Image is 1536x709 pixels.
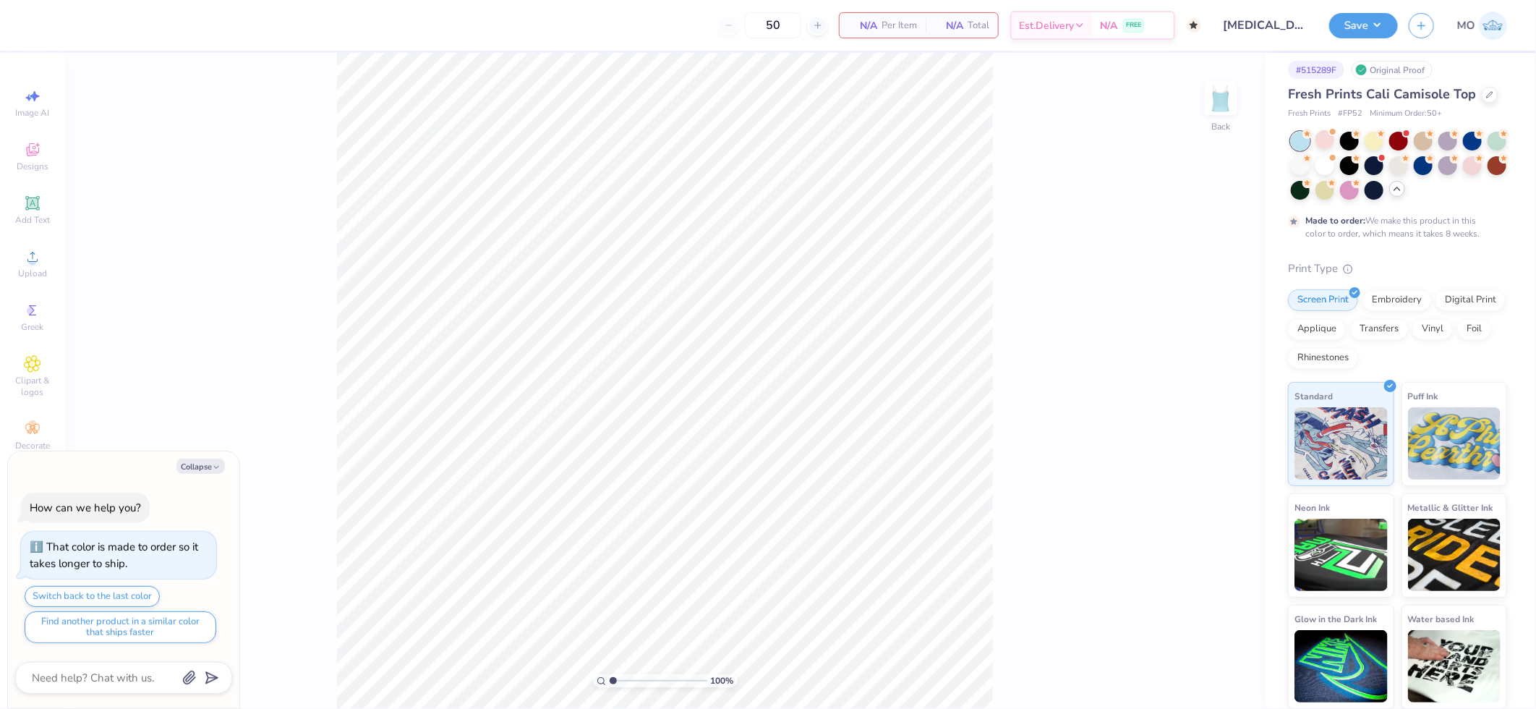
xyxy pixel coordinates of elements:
img: Glow in the Dark Ink [1294,630,1388,702]
div: How can we help you? [30,501,141,515]
span: Clipart & logos [7,375,58,398]
span: Fresh Prints [1288,108,1331,120]
input: – – [745,12,801,38]
span: Decorate [15,440,50,451]
img: Mirabelle Olis [1479,12,1507,40]
span: # FP52 [1338,108,1362,120]
div: Rhinestones [1288,347,1358,369]
div: Back [1211,120,1230,133]
div: Applique [1288,318,1346,340]
span: Fresh Prints Cali Camisole Top [1288,85,1476,103]
span: MO [1457,17,1475,34]
img: Back [1206,84,1235,113]
span: Upload [18,268,47,279]
div: Vinyl [1412,318,1453,340]
span: Add Text [15,214,50,226]
span: Greek [22,321,44,333]
span: Est. Delivery [1019,18,1074,33]
img: Standard [1294,407,1388,480]
div: Embroidery [1362,289,1431,311]
span: Water based Ink [1408,611,1475,627]
div: We make this product in this color to order, which means it takes 8 weeks. [1305,214,1483,240]
div: Digital Print [1435,289,1506,311]
div: Print Type [1288,260,1507,277]
input: Untitled Design [1212,11,1318,40]
div: Transfers [1350,318,1408,340]
span: Designs [17,161,48,172]
span: Image AI [16,107,50,119]
span: Total [968,18,989,33]
img: Water based Ink [1408,630,1501,702]
span: Puff Ink [1408,389,1438,404]
button: Switch back to the last color [25,586,160,607]
div: Screen Print [1288,289,1358,311]
strong: Made to order: [1305,215,1365,226]
span: N/A [848,18,877,33]
span: Standard [1294,389,1333,404]
div: Original Proof [1352,61,1433,79]
span: Minimum Order: 50 + [1370,108,1442,120]
span: Metallic & Glitter Ink [1408,500,1493,515]
button: Collapse [176,459,225,474]
span: FREE [1126,20,1141,30]
span: Neon Ink [1294,500,1330,515]
span: Glow in the Dark Ink [1294,611,1377,627]
div: # 515289F [1288,61,1344,79]
img: Neon Ink [1294,519,1388,591]
span: N/A [1100,18,1117,33]
span: N/A [934,18,963,33]
span: 100 % [711,674,734,687]
div: Foil [1457,318,1491,340]
div: That color is made to order so it takes longer to ship. [30,540,198,571]
img: Puff Ink [1408,407,1501,480]
span: Per Item [882,18,917,33]
a: MO [1457,12,1507,40]
button: Find another product in a similar color that ships faster [25,611,216,643]
button: Save [1329,13,1398,38]
img: Metallic & Glitter Ink [1408,519,1501,591]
